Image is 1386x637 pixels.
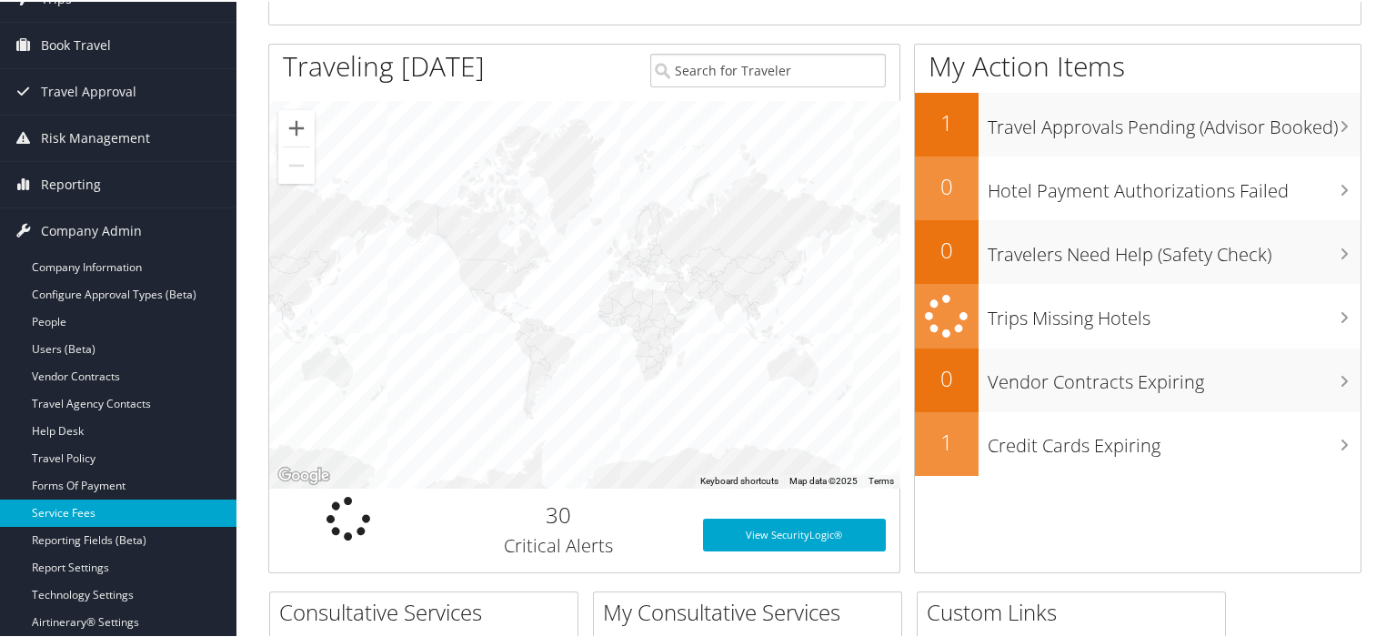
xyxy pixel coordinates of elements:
[915,45,1361,84] h1: My Action Items
[789,474,858,484] span: Map data ©2025
[915,347,1361,410] a: 0Vendor Contracts Expiring
[915,361,979,392] h2: 0
[440,531,676,557] h3: Critical Alerts
[278,146,315,182] button: Zoom out
[650,52,886,86] input: Search for Traveler
[988,104,1361,138] h3: Travel Approvals Pending (Advisor Booked)
[700,473,778,486] button: Keyboard shortcuts
[927,595,1225,626] h2: Custom Links
[915,233,979,264] h2: 0
[988,231,1361,266] h3: Travelers Need Help (Safety Check)
[703,517,886,550] a: View SecurityLogic®
[440,498,676,529] h2: 30
[988,359,1361,393] h3: Vendor Contracts Expiring
[41,67,136,113] span: Travel Approval
[283,45,485,84] h1: Traveling [DATE]
[915,218,1361,282] a: 0Travelers Need Help (Safety Check)
[274,462,334,486] img: Google
[988,295,1361,329] h3: Trips Missing Hotels
[915,155,1361,218] a: 0Hotel Payment Authorizations Failed
[41,207,142,252] span: Company Admin
[915,91,1361,155] a: 1Travel Approvals Pending (Advisor Booked)
[41,160,101,206] span: Reporting
[279,595,577,626] h2: Consultative Services
[278,108,315,145] button: Zoom in
[41,114,150,159] span: Risk Management
[915,282,1361,347] a: Trips Missing Hotels
[915,106,979,136] h2: 1
[988,167,1361,202] h3: Hotel Payment Authorizations Failed
[869,474,894,484] a: Terms (opens in new tab)
[915,425,979,456] h2: 1
[915,169,979,200] h2: 0
[274,462,334,486] a: Open this area in Google Maps (opens a new window)
[41,21,111,66] span: Book Travel
[915,410,1361,474] a: 1Credit Cards Expiring
[988,422,1361,457] h3: Credit Cards Expiring
[603,595,901,626] h2: My Consultative Services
